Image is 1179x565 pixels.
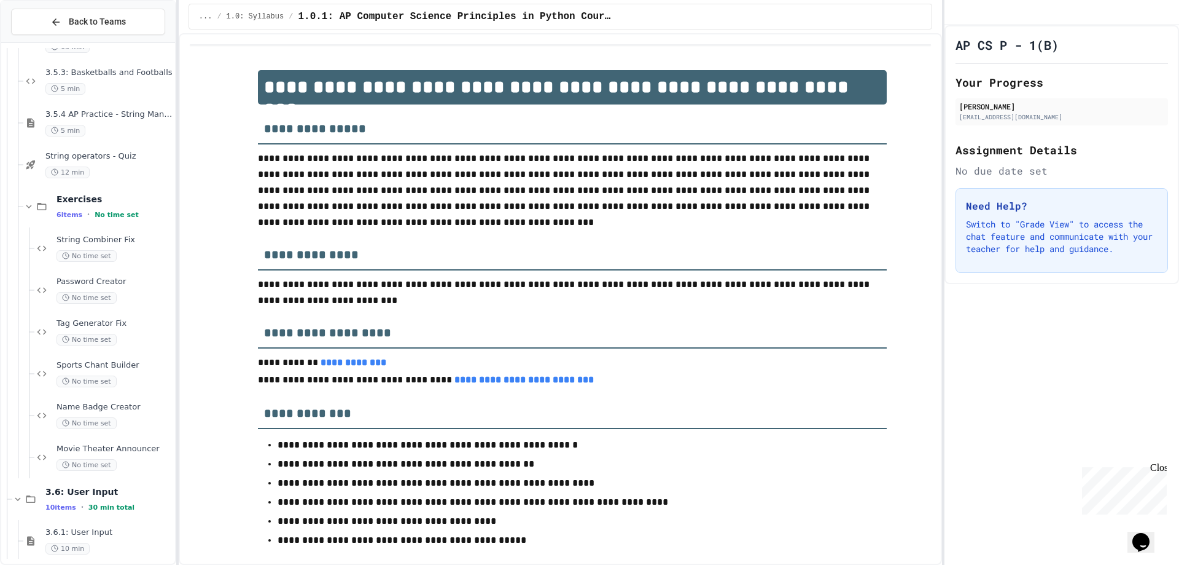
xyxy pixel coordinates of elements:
[217,12,221,22] span: /
[56,250,117,262] span: No time set
[56,277,173,287] span: Password Creator
[45,83,85,95] span: 5 min
[5,5,85,78] div: Chat with us now!Close
[1127,516,1167,553] iframe: chat widget
[955,164,1168,178] div: No due date set
[289,12,293,22] span: /
[955,36,1059,53] h1: AP CS P - 1(B)
[298,9,612,24] span: 1.0.1: AP Computer Science Principles in Python Course Syllabus
[959,113,1164,122] div: [EMAIL_ADDRESS][DOMAIN_NAME]
[11,9,165,35] button: Back to Teams
[45,167,90,178] span: 12 min
[955,74,1168,91] h2: Your Progress
[1077,462,1167,515] iframe: chat widget
[199,12,212,22] span: ...
[45,543,90,555] span: 10 min
[56,402,173,413] span: Name Badge Creator
[45,486,173,497] span: 3.6: User Input
[95,211,139,219] span: No time set
[959,101,1164,112] div: [PERSON_NAME]
[81,502,84,512] span: •
[227,12,284,22] span: 1.0: Syllabus
[45,527,173,538] span: 3.6.1: User Input
[56,417,117,429] span: No time set
[56,334,117,346] span: No time set
[56,376,117,387] span: No time set
[56,318,173,329] span: Tag Generator Fix
[45,125,85,136] span: 5 min
[966,199,1158,213] h3: Need Help?
[45,151,173,162] span: String operators - Quiz
[955,141,1168,159] h2: Assignment Details
[56,360,173,371] span: Sports Chant Builder
[45,504,76,512] span: 10 items
[45,68,173,78] span: 3.5.3: Basketballs and Footballs
[56,211,82,219] span: 6 items
[87,210,90,219] span: •
[966,218,1158,255] p: Switch to "Grade View" to access the chat feature and communicate with your teacher for help and ...
[56,292,117,304] span: No time set
[56,194,173,205] span: Exercises
[88,504,134,512] span: 30 min total
[56,235,173,245] span: String Combiner Fix
[56,459,117,471] span: No time set
[69,15,126,28] span: Back to Teams
[56,444,173,454] span: Movie Theater Announcer
[45,109,173,120] span: 3.5.4 AP Practice - String Manipulation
